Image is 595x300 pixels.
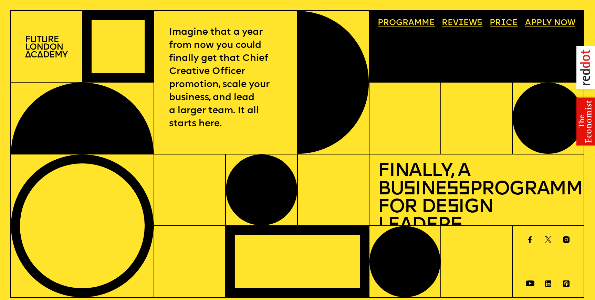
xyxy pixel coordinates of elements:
span: s [404,180,415,199]
a: Programme [374,15,439,32]
a: Price [486,15,522,32]
a: Apply now [521,15,580,32]
span: a [408,19,414,27]
span: ss [447,180,469,199]
a: Reviews [438,15,487,32]
h1: Finally, a Bu ine Programme for De ign Leader [378,163,575,235]
span: s [450,216,462,235]
p: Imagine that a year from now you could finally get that Chief Creative Officer promotion, scale y... [169,26,282,130]
span: s [447,198,458,217]
span: A [525,19,531,27]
